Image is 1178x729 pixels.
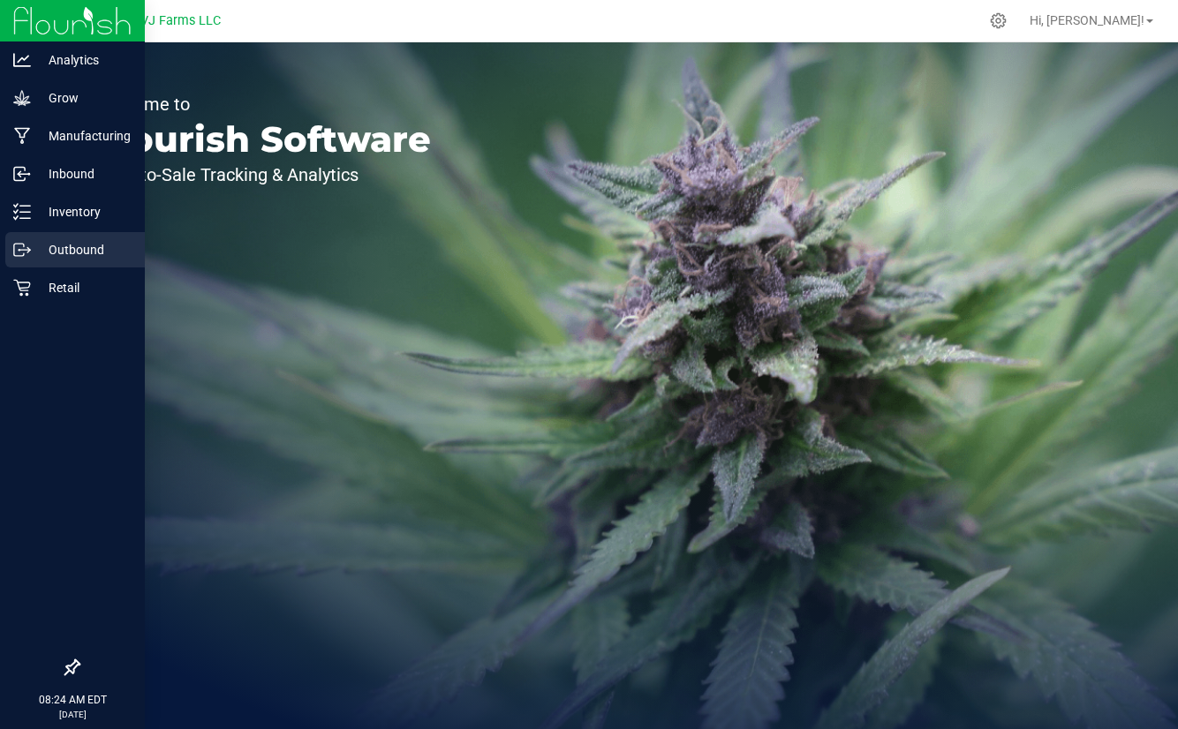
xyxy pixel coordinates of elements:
inline-svg: Grow [13,89,31,107]
inline-svg: Inventory [13,203,31,221]
inline-svg: Retail [13,279,31,297]
span: VJ Farms LLC [140,13,221,28]
p: Inventory [31,201,137,222]
p: 08:24 AM EDT [8,692,137,708]
p: Retail [31,277,137,298]
p: Welcome to [95,95,431,113]
inline-svg: Outbound [13,241,31,259]
p: [DATE] [8,708,137,721]
inline-svg: Analytics [13,51,31,69]
p: Grow [31,87,137,109]
p: Analytics [31,49,137,71]
p: Manufacturing [31,125,137,147]
p: Flourish Software [95,122,431,157]
inline-svg: Inbound [13,165,31,183]
p: Inbound [31,163,137,184]
span: Hi, [PERSON_NAME]! [1030,13,1144,27]
div: Manage settings [987,12,1009,29]
p: Outbound [31,239,137,260]
p: Seed-to-Sale Tracking & Analytics [95,166,431,184]
inline-svg: Manufacturing [13,127,31,145]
